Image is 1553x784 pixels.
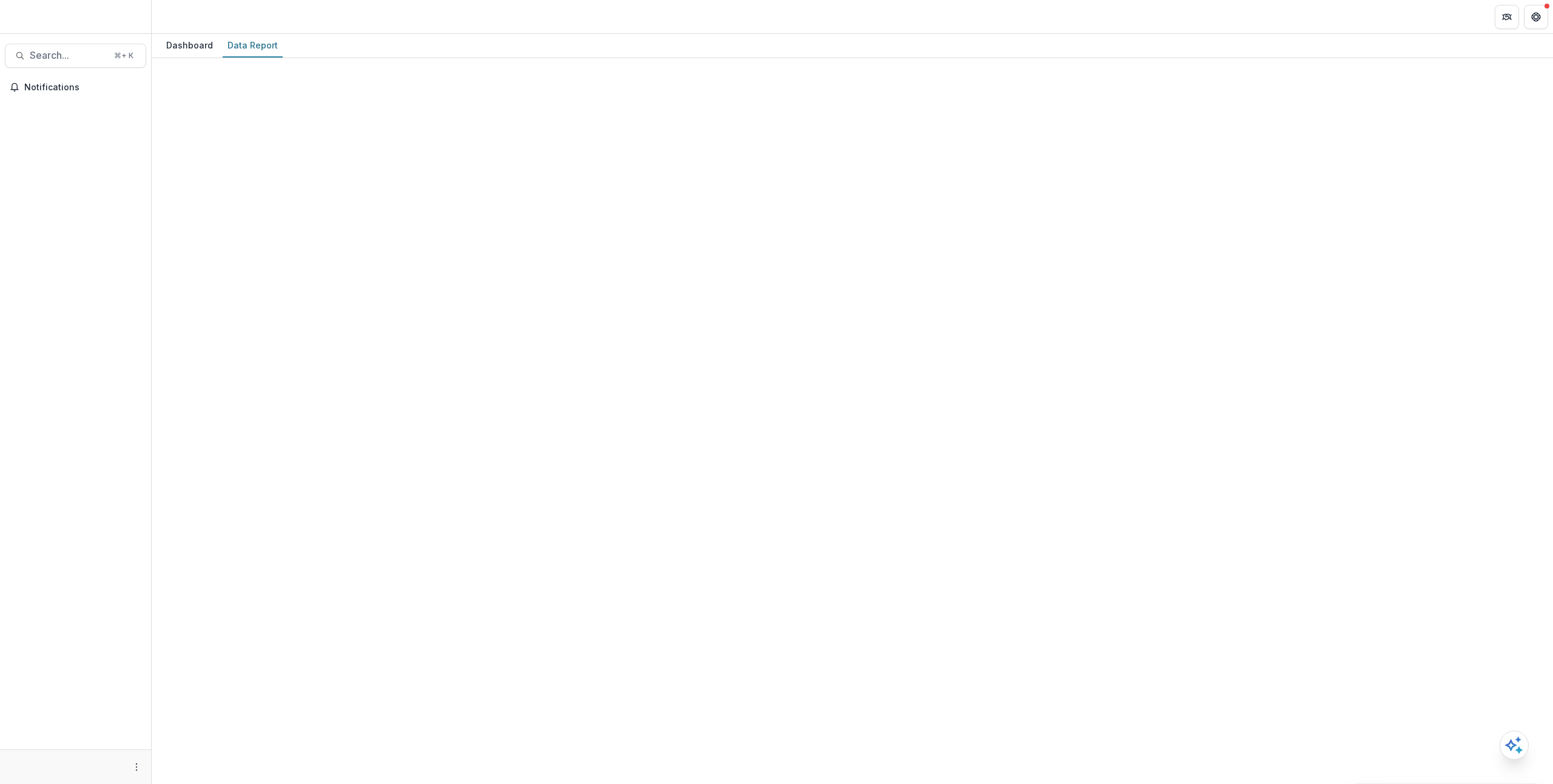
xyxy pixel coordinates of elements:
button: Get Help [1524,5,1548,29]
button: More [129,760,144,774]
button: Search... [5,44,146,68]
a: Dashboard [161,34,218,58]
a: Data Report [223,34,283,58]
div: Data Report [223,36,283,54]
div: Dashboard [161,36,218,54]
button: Partners [1495,5,1519,29]
button: Open AI Assistant [1500,731,1529,760]
button: Notifications [5,78,146,97]
div: ⌘ + K [112,49,136,62]
span: Notifications [24,82,141,93]
span: Search... [30,50,107,61]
